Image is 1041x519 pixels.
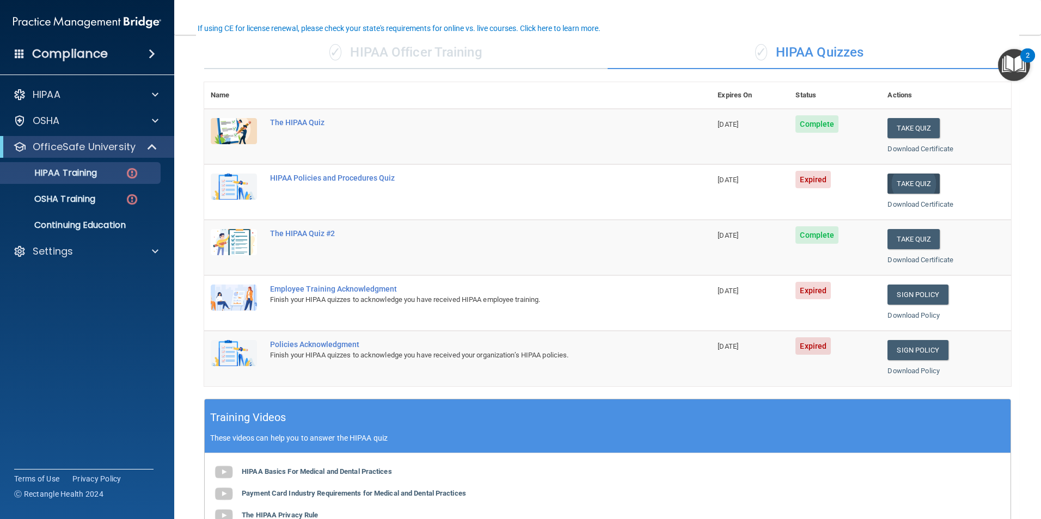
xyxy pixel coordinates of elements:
p: OSHA Training [7,194,95,205]
span: Complete [795,115,838,133]
span: [DATE] [718,120,738,128]
img: danger-circle.6113f641.png [125,166,139,180]
p: These videos can help you to answer the HIPAA quiz [210,434,1005,442]
div: The HIPAA Quiz #2 [270,229,657,238]
div: Policies Acknowledgment [270,340,657,349]
a: Download Certificate [887,256,953,264]
div: HIPAA Officer Training [204,36,608,69]
th: Actions [881,82,1011,109]
p: OSHA [33,114,60,127]
div: If using CE for license renewal, please check your state's requirements for online vs. live cours... [198,24,601,32]
div: Employee Training Acknowledgment [270,285,657,293]
div: Finish your HIPAA quizzes to acknowledge you have received HIPAA employee training. [270,293,657,306]
button: Take Quiz [887,174,940,194]
button: Take Quiz [887,229,940,249]
span: [DATE] [718,176,738,184]
span: Complete [795,226,838,244]
span: Expired [795,171,831,188]
img: gray_youtube_icon.38fcd6cc.png [213,483,235,505]
p: HIPAA Training [7,168,97,178]
a: Sign Policy [887,340,948,360]
h4: Compliance [32,46,108,61]
span: Expired [795,337,831,355]
a: Terms of Use [14,473,59,484]
a: OfficeSafe University [13,140,158,153]
a: HIPAA [13,88,158,101]
p: Continuing Education [7,220,156,231]
p: Settings [33,245,73,258]
img: gray_youtube_icon.38fcd6cc.png [213,461,235,483]
a: Download Policy [887,367,940,375]
img: danger-circle.6113f641.png [125,193,139,206]
a: Sign Policy [887,285,948,305]
span: [DATE] [718,231,738,239]
p: HIPAA [33,88,60,101]
span: [DATE] [718,287,738,295]
button: Open Resource Center, 2 new notifications [998,49,1030,81]
b: Payment Card Industry Requirements for Medical and Dental Practices [242,489,466,497]
div: HIPAA Policies and Procedures Quiz [270,174,657,182]
p: OfficeSafe University [33,140,136,153]
button: Take Quiz [887,118,940,138]
a: Settings [13,245,158,258]
div: Finish your HIPAA quizzes to acknowledge you have received your organization’s HIPAA policies. [270,349,657,362]
th: Name [204,82,264,109]
a: Privacy Policy [72,473,121,484]
div: The HIPAA Quiz [270,118,657,127]
a: Download Policy [887,311,940,319]
th: Status [789,82,881,109]
th: Expires On [711,82,789,109]
button: If using CE for license renewal, please check your state's requirements for online vs. live cours... [196,23,602,34]
a: Download Certificate [887,145,953,153]
a: Download Certificate [887,200,953,208]
b: The HIPAA Privacy Rule [242,511,318,519]
img: PMB logo [13,11,161,33]
div: HIPAA Quizzes [608,36,1011,69]
span: ✓ [329,44,341,60]
span: Expired [795,282,831,299]
a: OSHA [13,114,158,127]
b: HIPAA Basics For Medical and Dental Practices [242,467,392,475]
span: [DATE] [718,342,738,350]
span: ✓ [755,44,767,60]
span: Ⓒ Rectangle Health 2024 [14,489,103,499]
h5: Training Videos [210,408,286,427]
iframe: Drift Widget Chat Controller [987,444,1028,485]
div: 2 [1026,55,1030,70]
